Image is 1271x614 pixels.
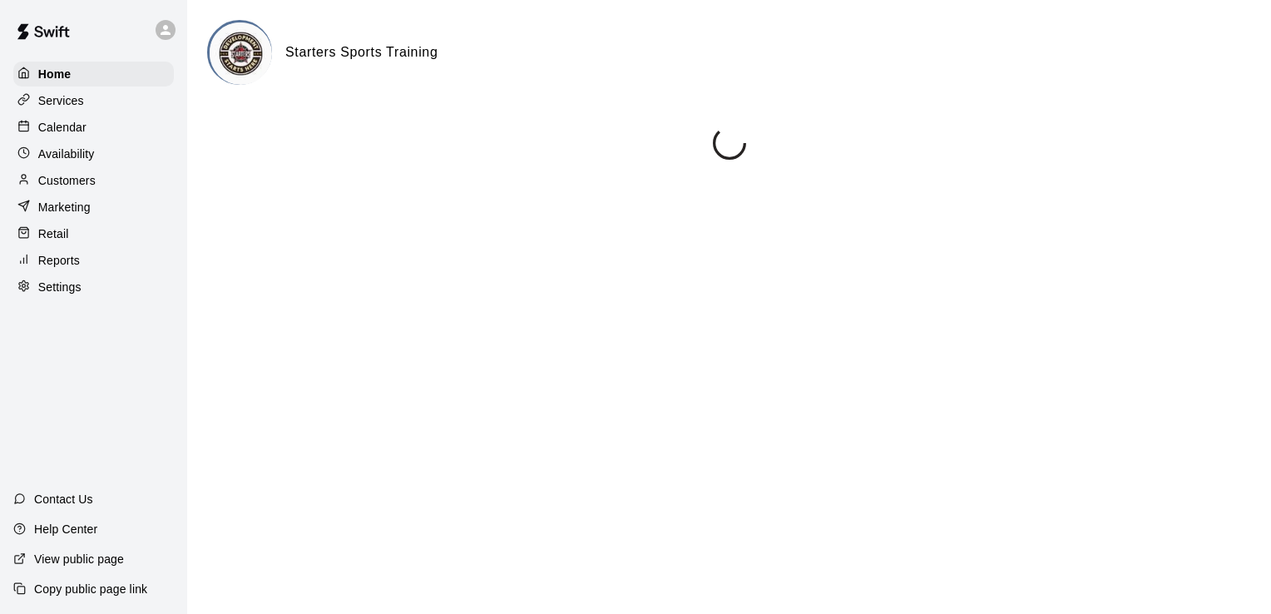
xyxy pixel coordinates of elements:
p: Copy public page link [34,581,147,597]
p: Contact Us [34,491,93,508]
h6: Starters Sports Training [285,42,438,63]
p: Home [38,66,72,82]
p: Customers [38,172,96,189]
p: Calendar [38,119,87,136]
p: Help Center [34,521,97,537]
a: Services [13,88,174,113]
p: Settings [38,279,82,295]
p: Services [38,92,84,109]
p: Availability [38,146,95,162]
a: Availability [13,141,174,166]
a: Home [13,62,174,87]
a: Retail [13,221,174,246]
p: Marketing [38,199,91,215]
p: Retail [38,225,69,242]
a: Marketing [13,195,174,220]
a: Reports [13,248,174,273]
a: Calendar [13,115,174,140]
img: Starters Sports Training logo [210,22,272,85]
a: Settings [13,275,174,300]
a: Customers [13,168,174,193]
p: View public page [34,551,124,567]
p: Reports [38,252,80,269]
